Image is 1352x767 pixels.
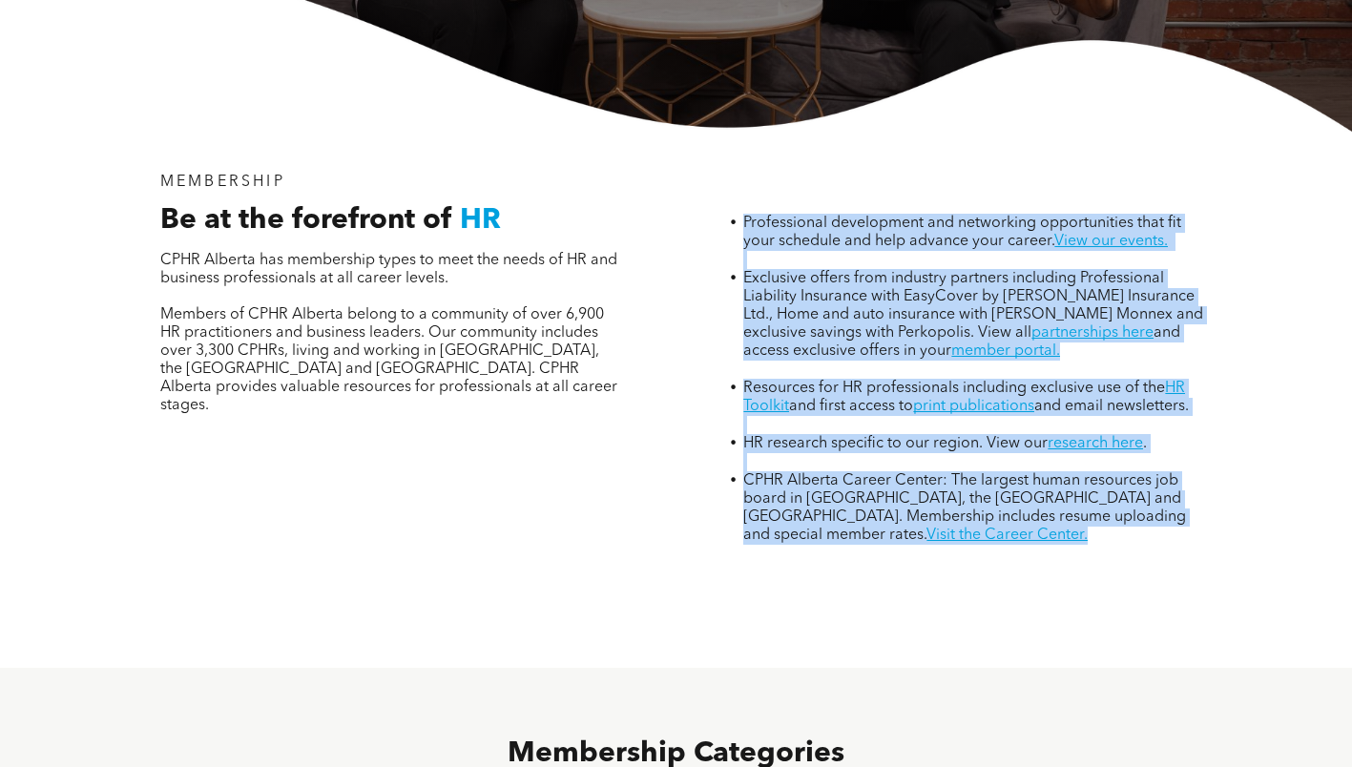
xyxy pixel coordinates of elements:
span: HR [460,206,501,235]
span: MEMBERSHIP [160,175,285,190]
span: Be at the forefront of [160,206,452,235]
a: HR Toolkit [743,381,1185,414]
span: and first access to [789,399,913,414]
span: Resources for HR professionals including exclusive use of the [743,381,1165,396]
span: Members of CPHR Alberta belong to a community of over 6,900 HR practitioners and business leaders... [160,307,617,413]
a: View our events. [1054,234,1168,249]
a: Visit the Career Center. [926,528,1088,543]
span: CPHR Alberta Career Center: The largest human resources job board in [GEOGRAPHIC_DATA], the [GEOG... [743,473,1186,543]
a: member portal. [951,343,1060,359]
a: partnerships here [1031,325,1154,341]
a: research here [1048,436,1143,451]
span: Exclusive offers from industry partners including Professional Liability Insurance with EasyCover... [743,271,1203,341]
a: print publications [913,399,1034,414]
span: HR research specific to our region. View our [743,436,1048,451]
span: Professional development and networking opportunities that fit your schedule and help advance you... [743,216,1181,249]
span: CPHR Alberta has membership types to meet the needs of HR and business professionals at all caree... [160,253,617,286]
span: . [1143,436,1147,451]
span: and access exclusive offers in your [743,325,1180,359]
span: and email newsletters. [1034,399,1189,414]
